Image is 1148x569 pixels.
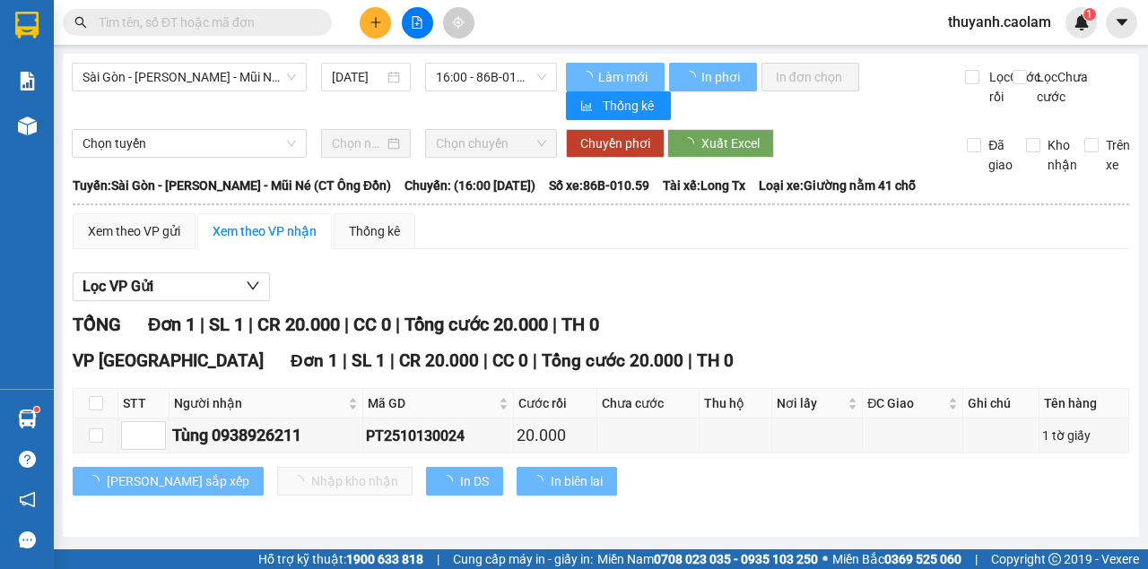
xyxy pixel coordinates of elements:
td: PT2510130024 [363,418,514,453]
button: aim [443,7,474,39]
span: aim [452,16,465,29]
span: CC 0 [353,314,391,335]
strong: 1900 633 818 [346,552,423,566]
span: CC 0 [492,350,528,371]
span: Tổng cước 20.000 [542,350,683,371]
span: | [533,350,537,371]
div: 1 tờ giấy [1042,426,1126,445]
span: loading [87,475,107,487]
th: Cước rồi [514,389,597,418]
span: Lọc Cước rồi [982,67,1043,107]
span: | [483,350,488,371]
button: In phơi [669,63,757,91]
span: Tổng cước 20.000 [404,314,548,335]
span: Lọc VP Gửi [83,275,153,297]
span: | [390,350,395,371]
span: In phơi [701,67,743,87]
span: | [343,350,347,371]
span: 1 [1086,8,1092,21]
button: In biên lai [517,467,617,496]
span: | [975,549,978,569]
strong: 0708 023 035 - 0935 103 250 [654,552,818,566]
span: Người nhận [174,393,344,413]
th: Ghi chú [963,389,1039,418]
span: ĐC Giao [867,393,944,413]
input: 14/10/2025 [332,67,384,87]
span: Đơn 1 [148,314,196,335]
button: In DS [426,467,503,496]
div: PT2510130024 [366,425,510,447]
span: search [74,16,87,29]
span: ⚪️ [822,556,828,563]
span: notification [19,491,36,508]
span: | [688,350,692,371]
button: file-add [402,7,433,39]
input: Tìm tên, số ĐT hoặc mã đơn [99,13,310,32]
span: | [396,314,400,335]
span: plus [370,16,382,29]
span: Loại xe: Giường nằm 41 chỗ [759,176,916,195]
button: Chuyển phơi [566,129,665,158]
button: Xuất Excel [667,129,774,158]
span: Miền Nam [597,549,818,569]
span: Miền Bắc [832,549,961,569]
span: VP [GEOGRAPHIC_DATA] [73,350,264,371]
span: Đã giao [981,135,1020,175]
sup: 1 [1083,8,1096,21]
span: Mã GD [368,393,495,413]
span: Đơn 1 [291,350,338,371]
span: loading [682,137,701,150]
span: Nơi lấy [777,393,845,413]
span: | [552,314,557,335]
span: Làm mới [598,67,650,87]
button: Làm mới [566,63,665,91]
span: Xuất Excel [701,134,760,153]
span: 16:00 - 86B-010.59 [436,64,545,91]
div: Thống kê [349,221,400,241]
div: Tùng 0938926211 [172,423,360,448]
th: Thu hộ [700,389,771,418]
span: Số xe: 86B-010.59 [549,176,649,195]
span: Hỗ trợ kỹ thuật: [258,549,423,569]
span: message [19,531,36,548]
img: logo-vxr [15,12,39,39]
span: loading [440,475,460,487]
span: TH 0 [561,314,599,335]
span: TỔNG [73,314,121,335]
span: Sài Gòn - Phan Thiết - Mũi Né (CT Ông Đồn) [83,64,296,91]
div: Xem theo VP gửi [88,221,180,241]
button: caret-down [1106,7,1137,39]
th: Chưa cước [597,389,700,418]
button: bar-chartThống kê [566,91,671,120]
span: bar-chart [580,99,596,114]
span: [PERSON_NAME] sắp xếp [107,471,249,491]
button: [PERSON_NAME] sắp xếp [73,467,264,496]
span: Cung cấp máy in - giấy in: [453,549,593,569]
span: In biên lai [551,471,603,491]
span: Chọn tuyến [83,130,296,157]
div: Xem theo VP nhận [213,221,317,241]
img: warehouse-icon [18,116,37,135]
span: Chuyến: (16:00 [DATE]) [404,176,535,195]
span: loading [531,475,551,487]
sup: 1 [34,407,39,412]
span: | [200,314,204,335]
span: | [437,549,439,569]
img: solution-icon [18,72,37,91]
span: Thống kê [603,96,657,116]
span: Trên xe [1099,135,1137,175]
input: Chọn ngày [332,134,384,153]
th: Tên hàng [1039,389,1129,418]
b: Tuyến: Sài Gòn - [PERSON_NAME] - Mũi Né (CT Ông Đồn) [73,178,391,193]
span: caret-down [1114,14,1130,30]
span: file-add [411,16,423,29]
button: Nhập kho nhận [277,467,413,496]
strong: 0369 525 060 [884,552,961,566]
span: CR 20.000 [399,350,479,371]
span: CR 20.000 [257,314,340,335]
span: SL 1 [352,350,386,371]
span: Tài xế: Long Tx [663,176,745,195]
th: STT [118,389,170,418]
button: Lọc VP Gửi [73,272,270,301]
img: warehouse-icon [18,410,37,428]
